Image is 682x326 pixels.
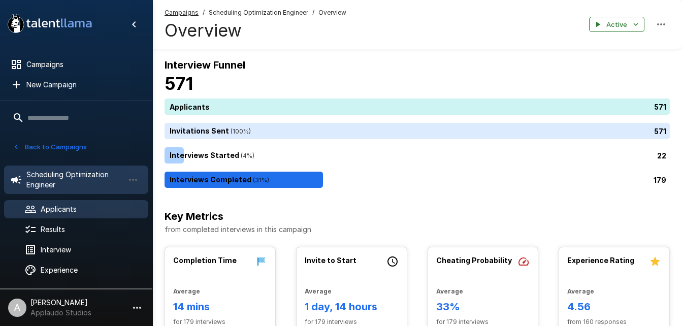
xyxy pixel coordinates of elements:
[305,256,356,265] b: Invite to Start
[165,73,193,94] b: 571
[654,175,666,185] p: 179
[567,299,661,315] h6: 4.56
[567,287,594,295] b: Average
[657,150,666,161] p: 22
[654,126,666,137] p: 571
[173,256,237,265] b: Completion Time
[165,59,245,71] b: Interview Funnel
[305,287,332,295] b: Average
[165,9,199,16] u: Campaigns
[305,299,399,315] h6: 1 day, 14 hours
[318,8,346,18] span: Overview
[173,299,267,315] h6: 14 mins
[589,17,644,32] button: Active
[436,287,463,295] b: Average
[567,256,634,265] b: Experience Rating
[209,8,308,18] span: Scheduling Optimization Engineer
[654,102,666,112] p: 571
[203,8,205,18] span: /
[173,287,200,295] b: Average
[165,210,223,222] b: Key Metrics
[165,224,670,235] p: from completed interviews in this campaign
[436,299,530,315] h6: 33%
[312,8,314,18] span: /
[436,256,512,265] b: Cheating Probability
[165,20,346,41] h4: Overview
